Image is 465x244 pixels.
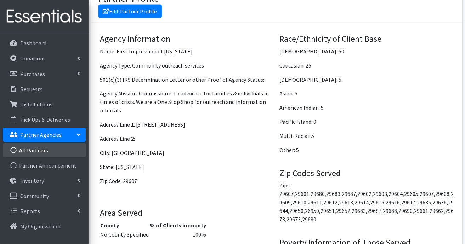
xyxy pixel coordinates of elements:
[20,208,40,215] p: Reports
[100,149,274,157] p: City: [GEOGRAPHIC_DATA]
[98,5,162,18] a: Edit Partner Profile
[3,158,86,173] a: Partner Announcement
[3,97,86,111] a: Distributions
[100,208,274,219] h4: Area Served
[100,230,149,239] td: No County Specified
[279,146,454,155] p: Other: 5
[3,128,86,142] a: Partner Agencies
[279,61,454,70] p: Caucasian: 25
[100,34,274,44] h4: Agency Information
[100,89,274,115] p: Agency Mission: Our mission is to advocate for families & individuals in times of crisis. We are ...
[149,230,206,239] td: 100%
[100,121,274,129] p: Address Line 1: [STREET_ADDRESS]
[100,221,149,230] th: County
[3,143,86,157] a: All Partners
[3,219,86,233] a: My Organization
[20,40,46,47] p: Dashboard
[3,5,86,28] img: HumanEssentials
[3,112,86,127] a: Pick Ups & Deliveries
[279,75,454,84] p: [DEMOGRAPHIC_DATA]: 5
[279,181,454,224] p: Zips: 29607,29601,29680,29683,29687,29602,29603,29604,29605,29607,29608,29609,29610,29611,29612,2...
[279,89,454,98] p: Asian: 5
[100,61,274,70] p: Agency Type: Community outreach services
[279,34,454,44] h4: Race/Ethnicity of Client Base
[3,174,86,188] a: Inventory
[3,204,86,218] a: Reports
[20,70,45,77] p: Purchases
[279,47,454,56] p: [DEMOGRAPHIC_DATA]: 50
[3,82,86,96] a: Requests
[3,67,86,81] a: Purchases
[100,177,274,186] p: Zip Code: 29607
[20,177,44,184] p: Inventory
[279,169,454,179] h4: Zip Codes Served
[20,101,52,108] p: Distributions
[100,47,274,56] p: Name: First Impression of [US_STATE]
[20,223,61,230] p: My Organization
[279,132,454,140] p: Multi-Racial: 5
[20,192,49,199] p: Community
[100,135,274,143] p: Address Line 2:
[3,36,86,50] a: Dashboard
[20,131,62,138] p: Partner Agencies
[279,104,454,112] p: American Indian: 5
[3,189,86,203] a: Community
[100,75,274,84] p: 501(c)(3) IRS Determination Letter or other Proof of Agency Status:
[3,51,86,65] a: Donations
[149,221,206,230] th: % of Clients in county
[20,55,46,62] p: Donations
[20,86,42,93] p: Requests
[20,116,70,123] p: Pick Ups & Deliveries
[279,118,454,126] p: Pacific Island: 0
[100,163,274,172] p: State: [US_STATE]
